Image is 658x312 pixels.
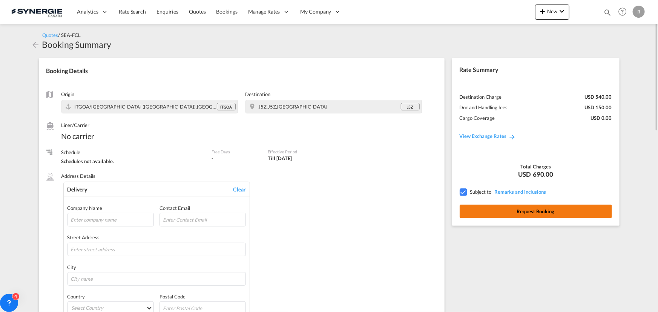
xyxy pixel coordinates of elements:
span: New [538,8,566,14]
div: Destination Charge [460,93,502,100]
div: Doc and Handling fees [460,104,508,111]
span: Analytics [77,8,98,15]
span: My Company [301,8,331,15]
label: Effective Period [268,149,335,154]
span: Help [616,5,629,18]
div: icon-magnify [603,8,612,20]
div: Postal Code [160,293,246,300]
span: Bookings [216,8,238,15]
div: Till 11 Sep 2025 [268,155,292,162]
md-icon: icon-plus 400-fg [538,7,547,16]
iframe: Chat [626,278,652,306]
div: Country [67,293,154,300]
div: Street Address [67,234,246,241]
span: REMARKSINCLUSIONS [493,189,546,195]
input: Enter company name [67,213,154,226]
span: No carrier [61,131,204,141]
md-icon: icon-magnify [603,8,612,17]
span: J5Z,J5Z,Canada [259,104,328,110]
div: USD 540.00 [585,93,612,100]
div: Rate Summary [452,58,620,81]
label: Address Details [61,173,96,179]
div: City [67,264,246,271]
div: Schedules not available. [61,158,204,165]
div: ITGOA [217,103,236,110]
md-icon: /assets/icons/custom/liner-aaa8ad.svg [46,122,54,130]
label: Liner/Carrier [61,122,204,128]
div: USD [460,170,612,179]
label: Origin [61,91,238,98]
div: Contact Email [160,205,246,211]
div: Delivery [67,186,87,193]
img: 1f56c880d42311ef80fc7dca854c8e59.png [11,3,62,20]
span: Enquiries [156,8,178,15]
button: Request Booking [460,205,612,218]
div: R [633,6,645,18]
md-icon: icon-arrow-right [509,133,516,141]
button: icon-plus 400-fgNewicon-chevron-down [535,5,569,20]
div: Clear [233,186,246,193]
span: / SEA-FCL [58,32,81,38]
span: Booking Details [46,67,88,74]
div: - [212,155,213,162]
div: Cargo Coverage [460,115,495,121]
label: Destination [245,91,422,98]
span: Rate Search [119,8,146,15]
div: Total Charges [460,163,612,170]
div: Booking Summary [42,38,112,50]
md-icon: icon-chevron-down [557,7,566,16]
span: ITGOA/Genova (Genoa),Asia Pacific [75,104,247,110]
div: Help [616,5,633,19]
div: icon-arrow-left [31,38,42,50]
label: Schedule [61,149,204,156]
label: Free Days [212,149,260,154]
a: View Exchange Rates [452,125,524,147]
span: Quotes [43,32,58,38]
input: Enter Contact Email [160,213,246,226]
span: Subject to [470,189,492,195]
md-icon: icon-arrow-left [31,40,40,49]
span: J5Z [407,104,413,110]
input: City name [67,272,246,286]
span: Manage Rates [248,8,280,15]
span: 690.00 [533,170,553,179]
div: Company Name [67,205,154,211]
div: USD 0.00 [591,115,612,121]
input: Enter street address [67,243,246,256]
div: USD 150.00 [585,104,612,111]
span: Quotes [189,8,206,15]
